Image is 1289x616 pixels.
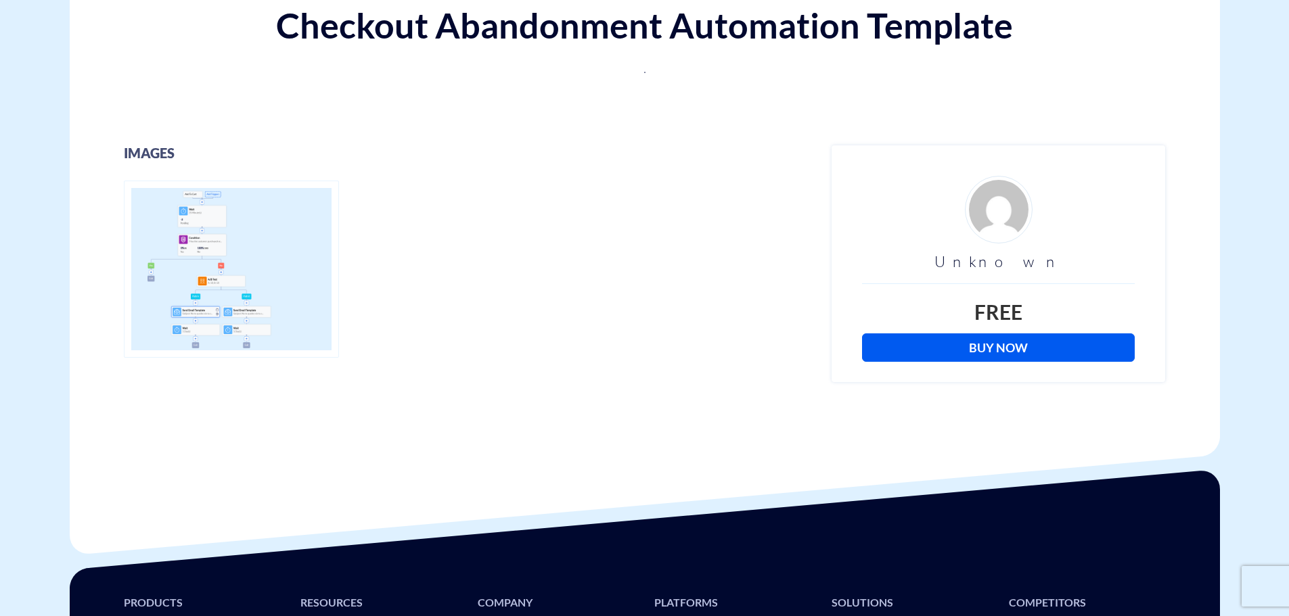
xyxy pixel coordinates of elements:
a: Buy Now [862,333,1135,362]
li: Competitors [1009,595,1166,611]
li: Products [124,595,281,611]
img: d4fe36f24926ae2e6254bfc5557d6d03 [965,176,1033,243]
h3: images [124,145,812,160]
div: Free [862,298,1135,327]
li: Platforms [654,595,811,611]
li: Solutions [832,595,989,611]
li: Company [478,595,635,611]
h1: Checkout Abandonment Automation Template [83,6,1206,45]
h3: Unknown [862,254,1135,270]
li: Resources [300,595,457,611]
p: . [196,59,1094,78]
